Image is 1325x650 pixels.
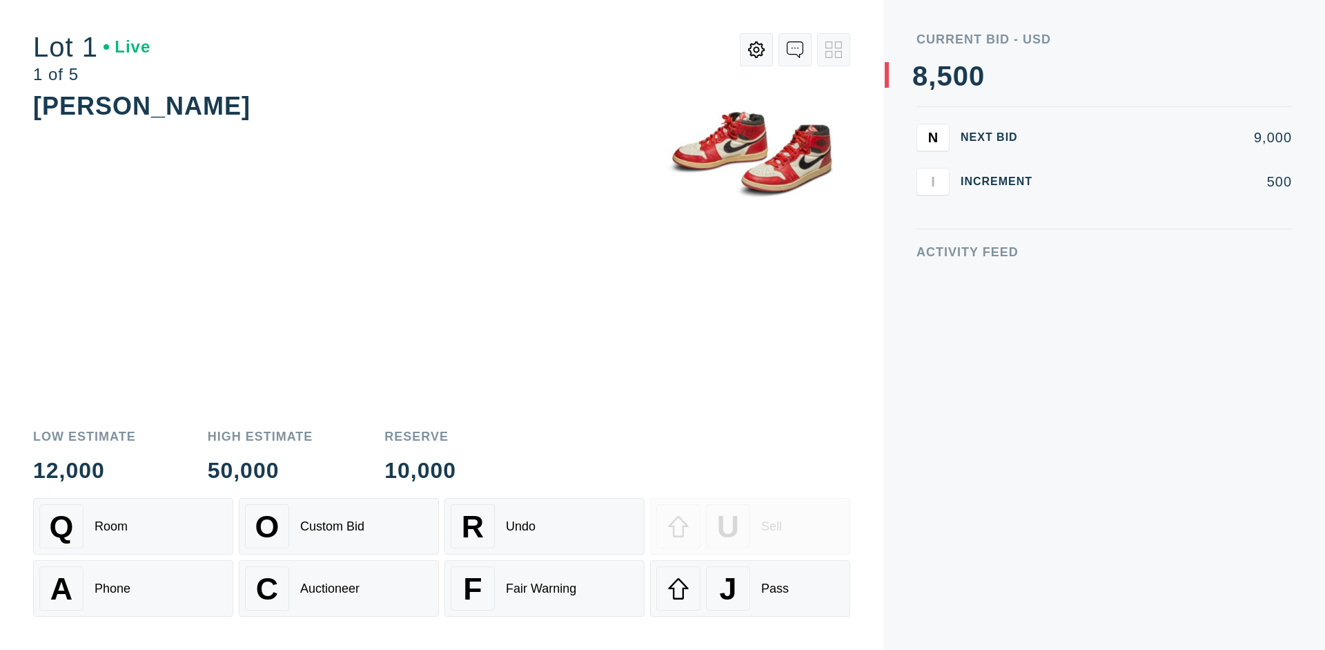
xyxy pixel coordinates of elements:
[208,459,313,481] div: 50,000
[961,176,1043,187] div: Increment
[444,498,645,555] button: RUndo
[916,33,1292,46] div: Current Bid - USD
[761,519,782,534] div: Sell
[33,66,150,83] div: 1 of 5
[916,168,950,195] button: I
[506,519,536,534] div: Undo
[462,509,484,544] span: R
[208,430,313,443] div: High Estimate
[650,498,850,555] button: USell
[300,519,364,534] div: Custom Bid
[256,571,278,606] span: C
[953,62,969,90] div: 0
[719,571,736,606] span: J
[33,498,233,555] button: QRoom
[650,560,850,617] button: JPass
[928,62,936,338] div: ,
[936,62,952,90] div: 5
[33,33,150,61] div: Lot 1
[255,509,279,544] span: O
[50,571,72,606] span: A
[33,430,136,443] div: Low Estimate
[463,571,482,606] span: F
[384,459,456,481] div: 10,000
[239,498,439,555] button: OCustom Bid
[95,519,128,534] div: Room
[50,509,74,544] span: Q
[961,132,1043,143] div: Next Bid
[916,246,1292,258] div: Activity Feed
[33,92,251,120] div: [PERSON_NAME]
[969,62,985,90] div: 0
[95,582,130,596] div: Phone
[300,582,360,596] div: Auctioneer
[916,124,950,151] button: N
[912,62,928,90] div: 8
[104,39,150,55] div: Live
[1054,131,1292,144] div: 9,000
[384,430,456,443] div: Reserve
[761,582,789,596] div: Pass
[931,173,935,189] span: I
[1054,175,1292,189] div: 500
[239,560,439,617] button: CAuctioneer
[33,560,233,617] button: APhone
[33,459,136,481] div: 12,000
[444,560,645,617] button: FFair Warning
[928,129,938,145] span: N
[717,509,739,544] span: U
[506,582,576,596] div: Fair Warning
